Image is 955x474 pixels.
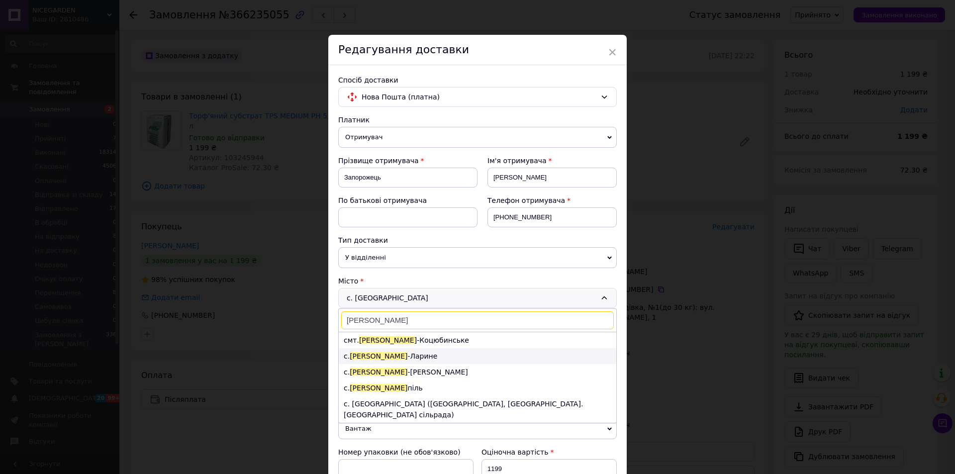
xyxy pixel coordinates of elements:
[481,447,617,457] div: Оціночна вартість
[341,311,614,329] input: Знайти
[339,348,616,364] li: с. -Ларине
[350,368,407,376] span: [PERSON_NAME]
[338,418,617,439] span: Вантаж
[338,116,370,124] span: Платник
[339,396,616,423] li: с. [GEOGRAPHIC_DATA] ([GEOGRAPHIC_DATA], [GEOGRAPHIC_DATA]. [GEOGRAPHIC_DATA] сільрада)
[338,276,617,286] div: Місто
[339,364,616,380] li: с. -[PERSON_NAME]
[338,196,427,204] span: По батькові отримувача
[362,92,596,102] span: Нова Пошта (платна)
[338,247,617,268] span: У відділенні
[487,207,617,227] input: +380
[350,384,407,392] span: [PERSON_NAME]
[339,332,616,348] li: смт. -Коцюбинське
[338,236,388,244] span: Тип доставки
[338,288,617,308] div: с. [GEOGRAPHIC_DATA]
[328,35,627,65] div: Редагування доставки
[338,127,617,148] span: Отримувач
[350,352,407,360] span: [PERSON_NAME]
[487,157,547,165] span: Ім'я отримувача
[487,196,565,204] span: Телефон отримувача
[359,336,417,344] span: [PERSON_NAME]
[338,157,419,165] span: Прізвище отримувача
[608,44,617,61] span: ×
[338,75,617,85] div: Спосіб доставки
[338,447,474,457] div: Номер упаковки (не обов'язково)
[339,380,616,396] li: с. піль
